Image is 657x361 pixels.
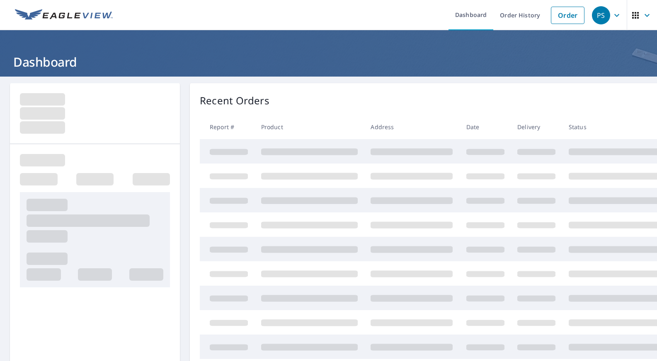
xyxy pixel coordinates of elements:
th: Product [255,115,364,139]
div: PS [592,6,610,24]
h1: Dashboard [10,53,647,70]
p: Recent Orders [200,93,269,108]
th: Date [460,115,511,139]
a: Order [551,7,584,24]
th: Delivery [511,115,562,139]
th: Address [364,115,459,139]
img: EV Logo [15,9,113,22]
th: Report # [200,115,255,139]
